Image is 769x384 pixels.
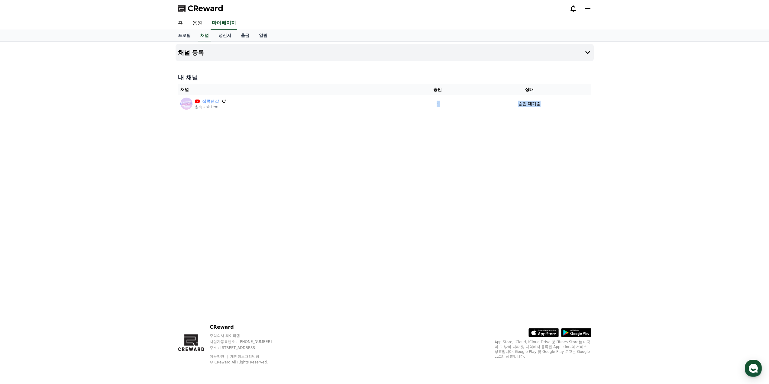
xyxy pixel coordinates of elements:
a: 대화 [40,192,78,207]
a: 홈 [2,192,40,207]
p: © CReward All Rights Reserved. [210,360,283,365]
th: 채널 [178,84,408,95]
a: CReward [178,4,223,13]
a: 알림 [254,30,272,41]
a: 음원 [188,17,207,30]
p: 사업자등록번호 : [PHONE_NUMBER] [210,339,283,344]
th: 상태 [467,84,591,95]
span: 홈 [19,201,23,205]
span: 대화 [55,201,63,206]
h4: 내 채널 [178,73,591,82]
h4: 채널 등록 [178,49,204,56]
span: CReward [188,4,223,13]
button: 채널 등록 [176,44,594,61]
img: 집콕템샵 [180,98,192,110]
a: 개인정보처리방침 [230,354,259,359]
a: 집콕템샵 [202,98,219,105]
span: 설정 [93,201,101,205]
th: 승인 [407,84,467,95]
p: 주소 : [STREET_ADDRESS] [210,345,283,350]
p: App Store, iCloud, iCloud Drive 및 iTunes Store는 미국과 그 밖의 나라 및 지역에서 등록된 Apple Inc.의 서비스 상표입니다. Goo... [495,340,591,359]
a: 설정 [78,192,116,207]
p: 주식회사 와이피랩 [210,333,283,338]
a: 채널 [198,30,211,41]
p: @zipkok-tem [195,105,226,109]
p: CReward [210,324,283,331]
a: 홈 [173,17,188,30]
p: - [410,101,465,107]
a: 출금 [236,30,254,41]
a: 정산서 [214,30,236,41]
a: 마이페이지 [211,17,237,30]
p: 승인 대기중 [518,101,541,107]
a: 프로필 [173,30,195,41]
a: 이용약관 [210,354,229,359]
